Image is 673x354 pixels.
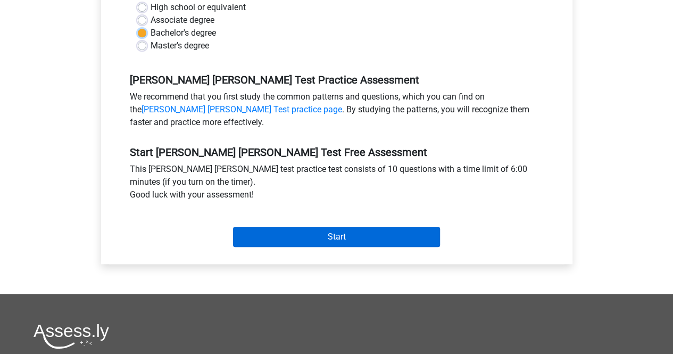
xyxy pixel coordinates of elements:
h5: [PERSON_NAME] [PERSON_NAME] Test Practice Assessment [130,73,544,86]
input: Start [233,227,440,247]
label: Master's degree [151,39,209,52]
img: Assessly logo [34,324,109,349]
label: Associate degree [151,14,214,27]
label: High school or equivalent [151,1,246,14]
a: [PERSON_NAME] [PERSON_NAME] Test practice page [142,104,342,114]
h5: Start [PERSON_NAME] [PERSON_NAME] Test Free Assessment [130,146,544,159]
div: This [PERSON_NAME] [PERSON_NAME] test practice test consists of 10 questions with a time limit of... [122,163,552,205]
div: We recommend that you first study the common patterns and questions, which you can find on the . ... [122,90,552,133]
label: Bachelor's degree [151,27,216,39]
